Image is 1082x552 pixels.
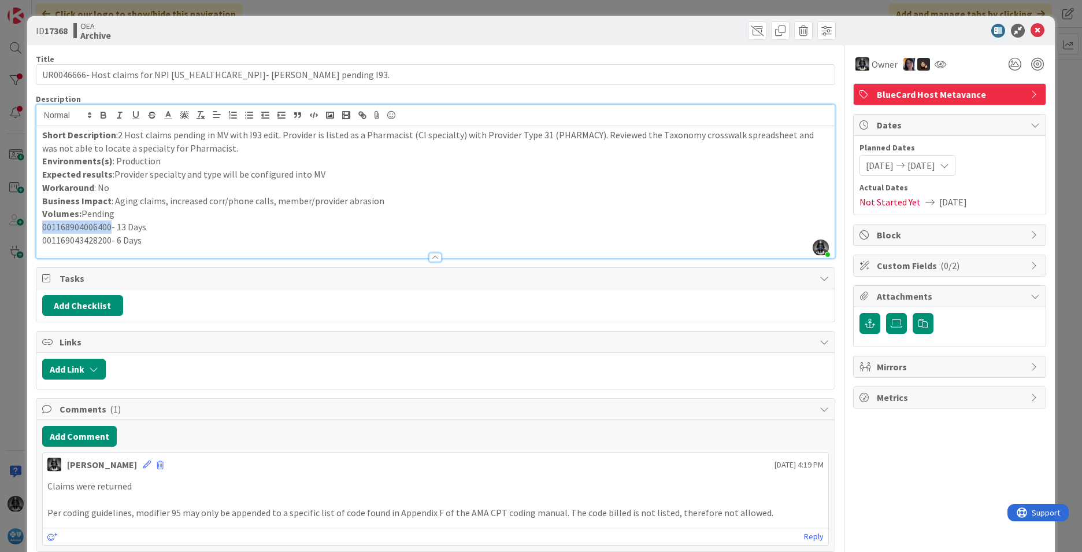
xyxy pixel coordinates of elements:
[877,118,1025,132] span: Dates
[80,21,111,31] span: OEA
[42,195,112,207] strong: Business Impact
[47,480,824,493] p: Claims were returned
[36,64,835,85] input: type card name here...
[42,426,117,447] button: Add Comment
[877,259,1025,273] span: Custom Fields
[877,87,1025,101] span: BlueCard Host Metavance
[60,402,814,416] span: Comments
[45,25,68,36] b: 17368
[775,459,824,471] span: [DATE] 4:19 PM
[42,154,829,168] p: : Production
[907,159,935,172] span: [DATE]
[47,506,824,520] p: Per coding guidelines, modifier 95 may only be appended to a specific list of code found in Appen...
[859,142,1040,154] span: Planned Dates
[24,2,53,16] span: Support
[42,129,116,141] strong: Short Description
[42,182,94,193] strong: Workaround
[42,359,106,380] button: Add Link
[36,54,54,64] label: Title
[877,391,1025,404] span: Metrics
[877,360,1025,374] span: Mirrors
[42,208,81,219] strong: Volumes:
[60,335,814,349] span: Links
[47,458,61,472] img: KG
[42,194,829,208] p: : Aging claims, increased corr/phone calls, member/provider abrasion
[80,31,111,40] b: Archive
[939,195,967,209] span: [DATE]
[42,128,829,154] p: :2 Host claims pending in MV with I93 edit. Provider is listed as a Pharmacist (CI specialty) wit...
[42,181,829,194] p: : No
[859,195,921,209] span: Not Started Yet
[804,529,824,544] a: Reply
[903,58,916,71] img: TC
[42,207,829,220] p: Pending
[866,159,894,172] span: [DATE]
[42,168,113,180] strong: Expected results
[872,57,898,71] span: Owner
[940,260,959,271] span: ( 0/2 )
[42,295,123,316] button: Add Checklist
[855,57,869,71] img: KG
[36,94,81,104] span: Description
[67,458,137,472] div: [PERSON_NAME]
[42,155,113,167] strong: Environments(s)
[60,271,814,285] span: Tasks
[42,168,829,181] p: :Provider specialty and type will be configured into MV
[859,182,1040,194] span: Actual Dates
[877,289,1025,303] span: Attachments
[917,58,930,71] img: ZB
[877,228,1025,242] span: Block
[36,24,68,38] span: ID
[42,220,829,234] p: 001168904006400- 13 Days
[42,234,829,247] p: 001169043428200- 6 Days
[813,240,829,256] img: ddRgQ3yRm5LdI1ED0PslnJbT72KgN0Tb.jfif
[110,403,121,415] span: ( 1 )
